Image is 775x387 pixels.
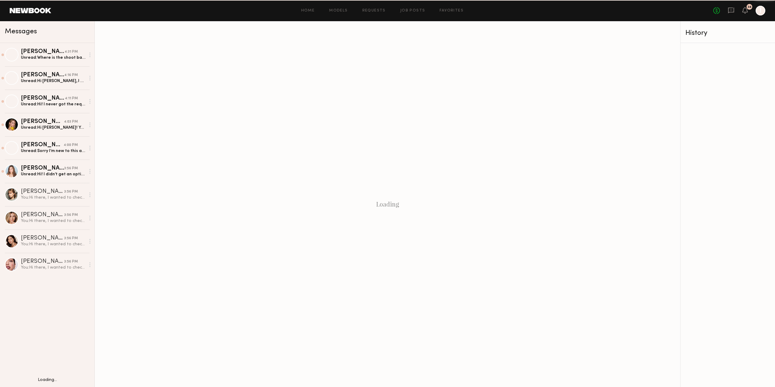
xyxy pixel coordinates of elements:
div: [PERSON_NAME] [21,189,64,195]
div: Unread: Hi! I never got the request. I am available. What’s the rate for this? [21,101,85,107]
div: 4:31 PM [64,49,78,55]
a: Job Posts [400,9,425,13]
a: Favorites [440,9,463,13]
div: 4:03 PM [64,119,78,125]
div: Unread: Hi [PERSON_NAME]! Yes I just looked and see the request. However I am currently 6 months ... [21,125,85,131]
div: 38 [747,5,751,9]
div: [PERSON_NAME] [21,165,64,171]
div: 3:56 PM [64,189,78,195]
div: [PERSON_NAME] [21,72,64,78]
div: You: Hi there, I wanted to check in and see if you got our option request for a shoot on [DATE] 1... [21,265,85,270]
div: [PERSON_NAME] [21,95,65,101]
a: Home [301,9,315,13]
a: I [756,6,765,15]
div: You: Hi there, I wanted to check in and see if you got our option request for a shoot on [DATE] 1... [21,195,85,200]
div: Unread: Where is the shoot based and what is the rate? [21,55,85,61]
div: You: Hi there, I wanted to check in and see if you got our option request for a shoot on [DATE] 1... [21,241,85,247]
div: 4:16 PM [64,72,78,78]
div: Unread: Hi! I didn’t get an option request! I am available 8/19 [21,171,85,177]
div: You: Hi there, I wanted to check in and see if you got our option request for a shoot on [DATE] 1... [21,218,85,224]
div: 3:56 PM [64,166,78,171]
div: [PERSON_NAME] [21,235,64,241]
div: 3:56 PM [64,212,78,218]
div: 3:56 PM [64,259,78,265]
div: [PERSON_NAME] [21,259,64,265]
span: Messages [5,28,37,35]
div: [PERSON_NAME] [21,142,64,148]
a: Models [329,9,348,13]
div: [PERSON_NAME] [21,212,64,218]
div: Unread: Hi [PERSON_NAME], I would be available. This is in [US_STATE] right? [21,78,85,84]
div: History [685,30,770,37]
div: Unread: Sorry I’m new to this app [21,148,85,154]
div: [PERSON_NAME] [21,119,64,125]
div: 3:56 PM [64,236,78,241]
div: 4:00 PM [64,142,78,148]
div: 4:11 PM [65,96,78,101]
a: Requests [362,9,386,13]
div: Loading [95,21,680,387]
div: [PERSON_NAME] [21,49,64,55]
